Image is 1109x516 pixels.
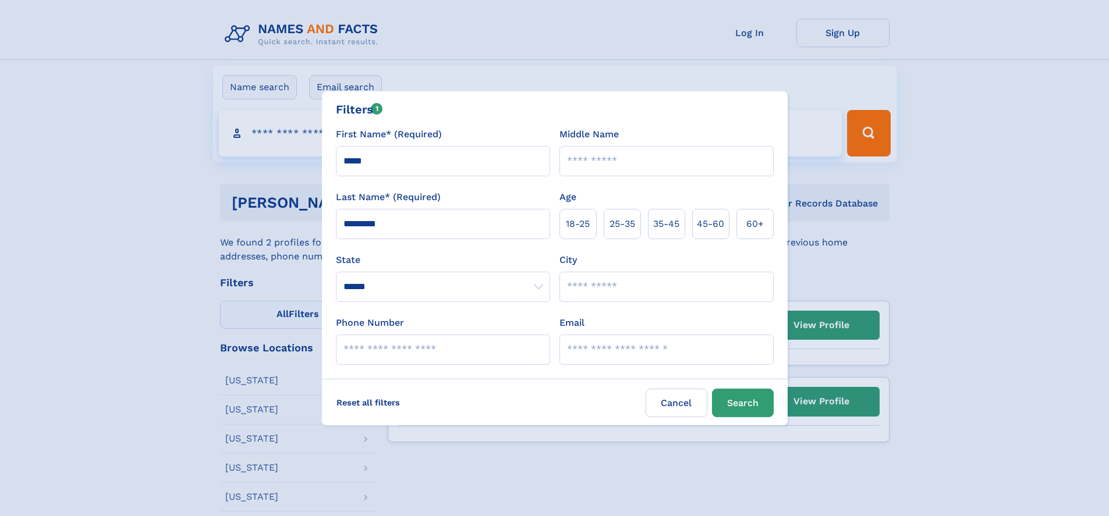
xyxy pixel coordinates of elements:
label: Last Name* (Required) [336,190,441,204]
span: 35‑45 [653,217,679,231]
label: Middle Name [559,127,619,141]
label: Phone Number [336,316,404,330]
label: Cancel [646,389,707,417]
label: City [559,253,577,267]
label: Email [559,316,584,330]
label: State [336,253,550,267]
div: Filters [336,101,383,118]
span: 25‑35 [610,217,635,231]
label: Reset all filters [329,389,408,417]
span: 45‑60 [697,217,724,231]
button: Search [712,389,774,417]
label: Age [559,190,576,204]
label: First Name* (Required) [336,127,442,141]
span: 60+ [746,217,764,231]
span: 18‑25 [566,217,590,231]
